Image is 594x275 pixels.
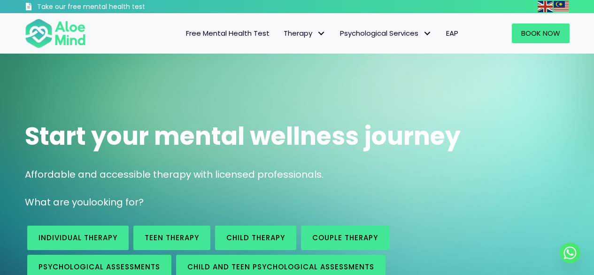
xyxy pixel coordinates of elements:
[25,119,461,153] span: Start your mental wellness journey
[39,233,117,243] span: Individual therapy
[39,262,160,272] span: Psychological assessments
[284,28,326,38] span: Therapy
[25,18,86,49] img: Aloe mind Logo
[25,168,570,181] p: Affordable and accessible therapy with licensed professionals.
[521,28,560,38] span: Book Now
[439,24,465,43] a: EAP
[277,24,333,43] a: TherapyTherapy: submenu
[554,1,569,12] img: ms
[25,2,195,13] a: Take our free mental health test
[89,196,144,209] span: looking for?
[315,27,328,40] span: Therapy: submenu
[538,1,554,12] a: English
[538,1,553,12] img: en
[226,233,285,243] span: Child Therapy
[186,28,270,38] span: Free Mental Health Test
[333,24,439,43] a: Psychological ServicesPsychological Services: submenu
[554,1,570,12] a: Malay
[312,233,378,243] span: Couple therapy
[179,24,277,43] a: Free Mental Health Test
[25,196,89,209] span: What are you
[133,226,210,250] a: Teen Therapy
[187,262,374,272] span: Child and Teen Psychological assessments
[560,243,580,263] a: Whatsapp
[512,24,570,43] a: Book Now
[301,226,389,250] a: Couple therapy
[98,24,465,43] nav: Menu
[446,28,458,38] span: EAP
[340,28,432,38] span: Psychological Services
[37,2,195,12] h3: Take our free mental health test
[27,226,129,250] a: Individual therapy
[145,233,199,243] span: Teen Therapy
[215,226,296,250] a: Child Therapy
[421,27,434,40] span: Psychological Services: submenu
